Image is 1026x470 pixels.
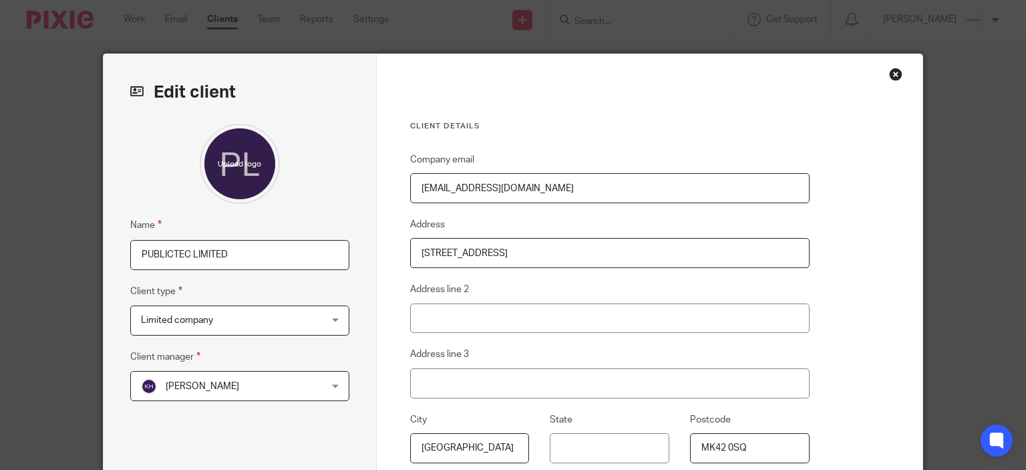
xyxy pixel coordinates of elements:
[410,413,427,427] label: City
[141,378,157,394] img: svg%3E
[410,218,445,231] label: Address
[410,348,469,361] label: Address line 3
[166,382,239,391] span: [PERSON_NAME]
[130,217,162,233] label: Name
[690,413,731,427] label: Postcode
[130,283,182,299] label: Client type
[550,413,572,427] label: State
[410,121,810,132] h3: Client details
[130,349,200,364] label: Client manager
[141,316,213,325] span: Limited company
[410,283,469,296] label: Address line 2
[410,153,474,166] label: Company email
[130,81,349,104] h2: Edit client
[889,68,902,81] div: Close this dialog window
